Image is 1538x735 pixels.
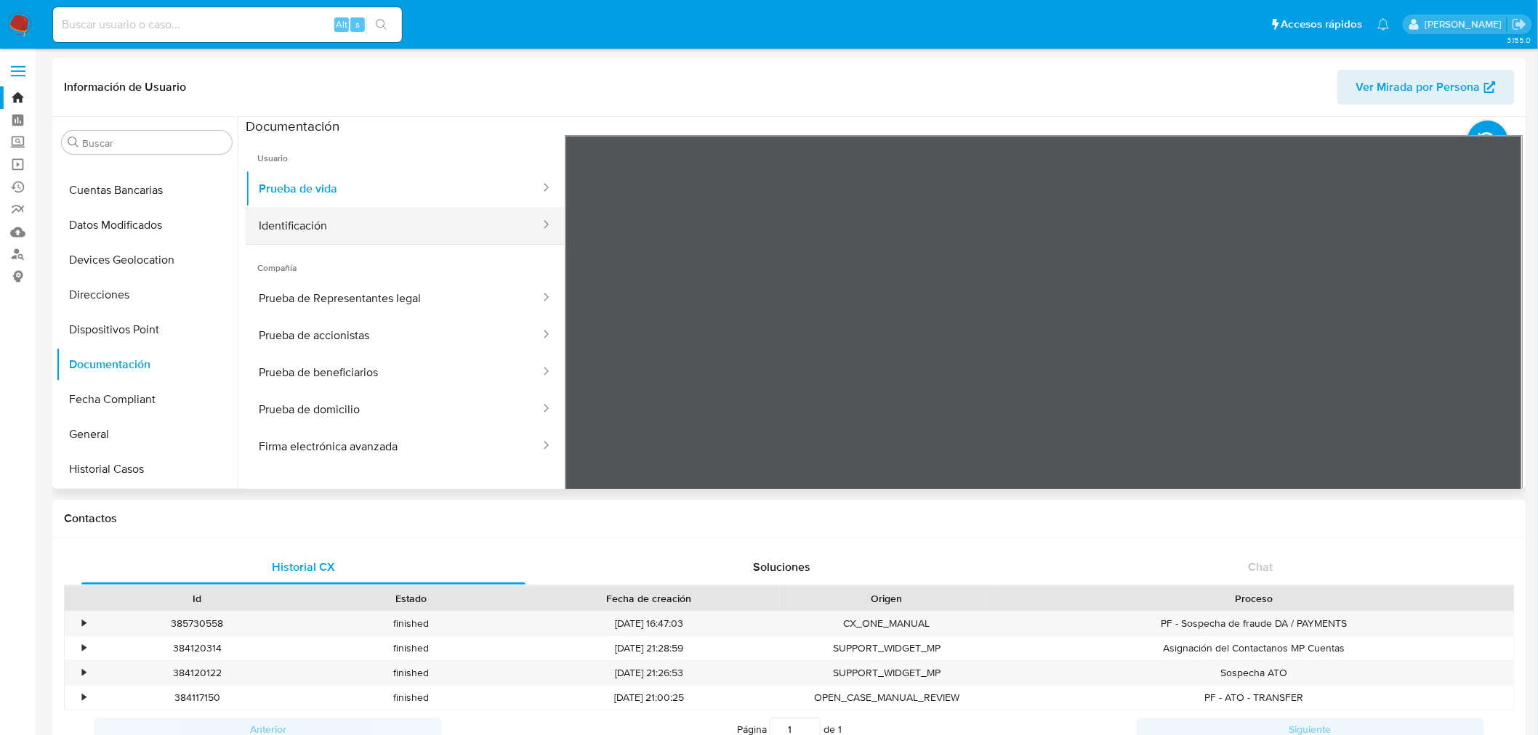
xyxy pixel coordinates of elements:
button: Ver Mirada por Persona [1337,70,1515,105]
div: 384117150 [90,686,304,710]
div: • [82,666,86,680]
div: OPEN_CASE_MANUAL_REVIEW [780,686,994,710]
div: • [82,691,86,704]
div: PF - Sospecha de fraude DA / PAYMENTS [994,612,1514,635]
div: PF - ATO - TRANSFER [994,686,1514,710]
a: Notificaciones [1377,18,1390,31]
p: marianathalie.grajeda@mercadolibre.com.mx [1425,17,1507,31]
div: 385730558 [90,612,304,635]
input: Buscar usuario o caso... [53,15,402,34]
div: finished [304,661,518,685]
div: SUPPORT_WIDGET_MP [780,661,994,685]
button: Dispositivos Point [56,312,238,347]
input: Buscar [82,137,226,150]
button: General [56,417,238,452]
div: finished [304,612,518,635]
span: Chat [1249,559,1273,575]
div: Id [100,591,294,606]
span: Accesos rápidos [1281,17,1363,32]
div: • [82,641,86,655]
div: Asignación del Contactanos MP Cuentas [994,636,1514,660]
div: finished [304,686,518,710]
button: Devices Geolocation [56,243,238,277]
div: [DATE] 21:28:59 [518,636,780,660]
button: Historial Casos [56,452,238,487]
button: Fecha Compliant [56,382,238,417]
h1: Contactos [64,511,1515,526]
div: 384120314 [90,636,304,660]
div: CX_ONE_MANUAL [780,612,994,635]
button: Historial Riesgo PLD [56,487,238,521]
a: Salir [1512,17,1527,32]
div: Proceso [1004,591,1504,606]
button: Direcciones [56,277,238,312]
h1: Información de Usuario [64,80,186,94]
span: Alt [336,17,347,31]
button: Buscar [68,137,79,148]
button: Datos Modificados [56,208,238,243]
div: Estado [314,591,507,606]
div: [DATE] 16:47:03 [518,612,780,635]
div: Sospecha ATO [994,661,1514,685]
button: search-icon [366,15,396,35]
span: s [355,17,360,31]
span: Historial CX [272,559,335,575]
div: • [82,617,86,630]
div: Fecha de creación [528,591,770,606]
div: [DATE] 21:26:53 [518,661,780,685]
span: Ver Mirada por Persona [1356,70,1481,105]
div: 384120122 [90,661,304,685]
span: Soluciones [754,559,811,575]
div: SUPPORT_WIDGET_MP [780,636,994,660]
div: Origen [790,591,983,606]
button: Cuentas Bancarias [56,173,238,208]
div: finished [304,636,518,660]
button: Documentación [56,347,238,382]
div: [DATE] 21:00:25 [518,686,780,710]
